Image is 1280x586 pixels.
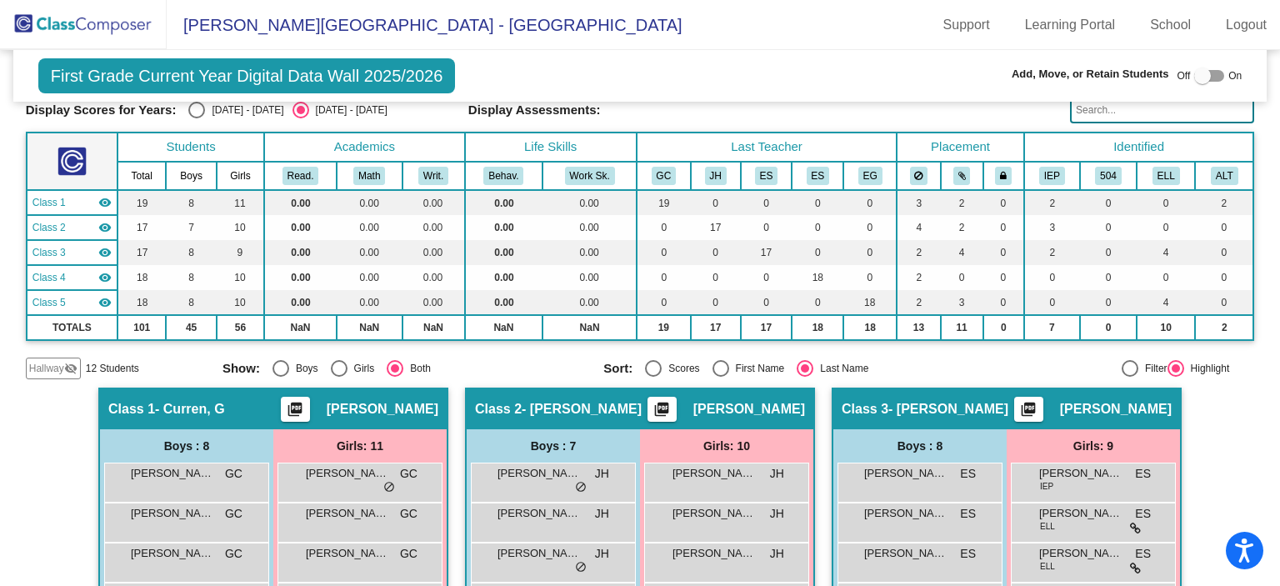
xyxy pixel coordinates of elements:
span: ELL [1040,520,1055,533]
span: JH [770,505,784,523]
button: ES [807,167,830,185]
td: 56 [217,315,264,340]
td: 10 [217,290,264,315]
td: 0.00 [402,290,465,315]
div: Girls: 9 [1007,429,1180,463]
td: NaN [264,315,337,340]
td: 0.00 [264,190,337,215]
td: 18 [792,315,843,340]
td: 17 [691,215,741,240]
td: 7 [1024,315,1080,340]
td: 2 [1024,190,1080,215]
td: 0 [741,190,792,215]
td: 0.00 [337,240,402,265]
button: GC [652,167,677,185]
td: 8 [166,190,216,215]
td: TOTALS [27,315,117,340]
mat-icon: picture_as_pdf [652,401,672,424]
a: School [1137,12,1204,38]
td: 0.00 [402,215,465,240]
th: Emily Sonderman [792,162,843,190]
mat-icon: picture_as_pdf [285,401,305,424]
span: [PERSON_NAME] [864,465,947,482]
td: 17 [741,240,792,265]
td: 0.00 [402,190,465,215]
td: 0 [941,265,983,290]
div: Girls: 11 [273,429,447,463]
td: 0 [1024,265,1080,290]
span: ES [1135,465,1151,483]
td: Emily Schwery - Schwery [27,240,117,265]
th: Girls [217,162,264,190]
td: 18 [117,265,166,290]
td: 2 [897,240,940,265]
span: - [PERSON_NAME] [888,401,1008,418]
span: - [PERSON_NAME] [522,401,642,418]
button: Behav. [483,167,523,185]
td: 0 [637,265,691,290]
button: Print Students Details [281,397,310,422]
td: 0.00 [264,290,337,315]
td: 2 [897,290,940,315]
span: Class 2 [475,401,522,418]
td: 0.00 [264,240,337,265]
td: 0 [691,190,741,215]
th: Last Teacher [637,133,897,162]
span: GC [400,505,417,523]
span: [PERSON_NAME] [306,465,389,482]
span: [PERSON_NAME] [1060,401,1172,418]
td: 0 [843,215,897,240]
td: NaN [465,315,543,340]
span: [PERSON_NAME][GEOGRAPHIC_DATA] - [GEOGRAPHIC_DATA] [167,12,682,38]
td: 3 [941,290,983,315]
span: ELL [1040,560,1055,573]
div: Last Name [813,361,868,376]
td: 9 [217,240,264,265]
td: 0 [983,315,1024,340]
button: Work Sk. [565,167,615,185]
td: 0 [1137,265,1195,290]
span: JH [770,465,784,483]
span: GC [400,545,417,563]
td: 17 [691,315,741,340]
td: 10 [217,215,264,240]
span: Add, Move, or Retain Students [1012,66,1169,83]
a: Logout [1212,12,1280,38]
td: 0.00 [337,190,402,215]
td: 0 [1024,290,1080,315]
th: Keep with students [941,162,983,190]
th: Alternate Assessment [1195,162,1253,190]
td: 0.00 [337,290,402,315]
span: [PERSON_NAME] [306,545,389,562]
td: 0.00 [402,265,465,290]
td: 0 [792,240,843,265]
div: Boys : 8 [100,429,273,463]
td: 0 [792,290,843,315]
td: 0 [1137,190,1195,215]
span: Class 3 [842,401,888,418]
button: Print Students Details [1014,397,1043,422]
td: 0 [1195,290,1253,315]
td: 0.00 [542,215,637,240]
td: 0 [843,265,897,290]
span: [PERSON_NAME] [497,505,581,522]
td: 0 [691,265,741,290]
td: 0.00 [465,290,543,315]
div: [DATE] - [DATE] [309,103,387,118]
td: 0.00 [542,190,637,215]
span: GC [225,505,242,523]
div: Highlight [1184,361,1230,376]
div: Filter [1138,361,1167,376]
td: 0 [741,290,792,315]
td: 0 [792,215,843,240]
span: [PERSON_NAME] [327,401,438,418]
td: 18 [843,290,897,315]
span: ES [960,505,976,523]
mat-icon: visibility [98,296,112,309]
mat-icon: visibility [98,196,112,209]
th: Emily Schwery [741,162,792,190]
td: 2 [941,190,983,215]
td: 0.00 [542,290,637,315]
th: Jenna Hucka [691,162,741,190]
td: 0.00 [264,265,337,290]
